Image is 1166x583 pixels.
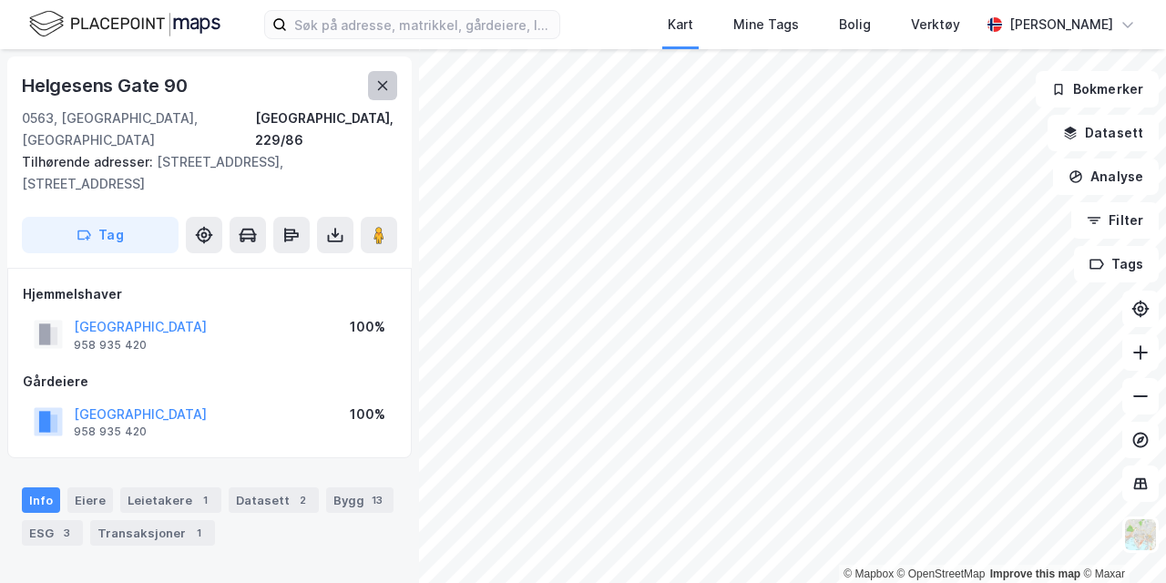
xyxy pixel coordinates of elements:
[22,154,157,169] span: Tilhørende adresser:
[1075,496,1166,583] iframe: Chat Widget
[1048,115,1159,151] button: Datasett
[1075,496,1166,583] div: Kontrollprogram for chat
[1053,159,1159,195] button: Analyse
[74,338,147,353] div: 958 935 420
[120,487,221,513] div: Leietakere
[255,107,397,151] div: [GEOGRAPHIC_DATA], 229/86
[22,71,191,100] div: Helgesens Gate 90
[74,424,147,439] div: 958 935 420
[22,151,383,195] div: [STREET_ADDRESS], [STREET_ADDRESS]
[22,487,60,513] div: Info
[668,14,693,36] div: Kart
[287,11,559,38] input: Søk på adresse, matrikkel, gårdeiere, leietakere eller personer
[189,524,208,542] div: 1
[839,14,871,36] div: Bolig
[990,568,1080,580] a: Improve this map
[57,524,76,542] div: 3
[350,316,385,338] div: 100%
[733,14,799,36] div: Mine Tags
[23,371,396,393] div: Gårdeiere
[326,487,394,513] div: Bygg
[1071,202,1159,239] button: Filter
[293,491,312,509] div: 2
[90,520,215,546] div: Transaksjoner
[897,568,986,580] a: OpenStreetMap
[22,217,179,253] button: Tag
[368,491,386,509] div: 13
[1074,246,1159,282] button: Tags
[29,8,220,40] img: logo.f888ab2527a4732fd821a326f86c7f29.svg
[1036,71,1159,107] button: Bokmerker
[1009,14,1113,36] div: [PERSON_NAME]
[229,487,319,513] div: Datasett
[844,568,894,580] a: Mapbox
[67,487,113,513] div: Eiere
[350,404,385,425] div: 100%
[22,107,255,151] div: 0563, [GEOGRAPHIC_DATA], [GEOGRAPHIC_DATA]
[196,491,214,509] div: 1
[911,14,960,36] div: Verktøy
[22,520,83,546] div: ESG
[23,283,396,305] div: Hjemmelshaver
